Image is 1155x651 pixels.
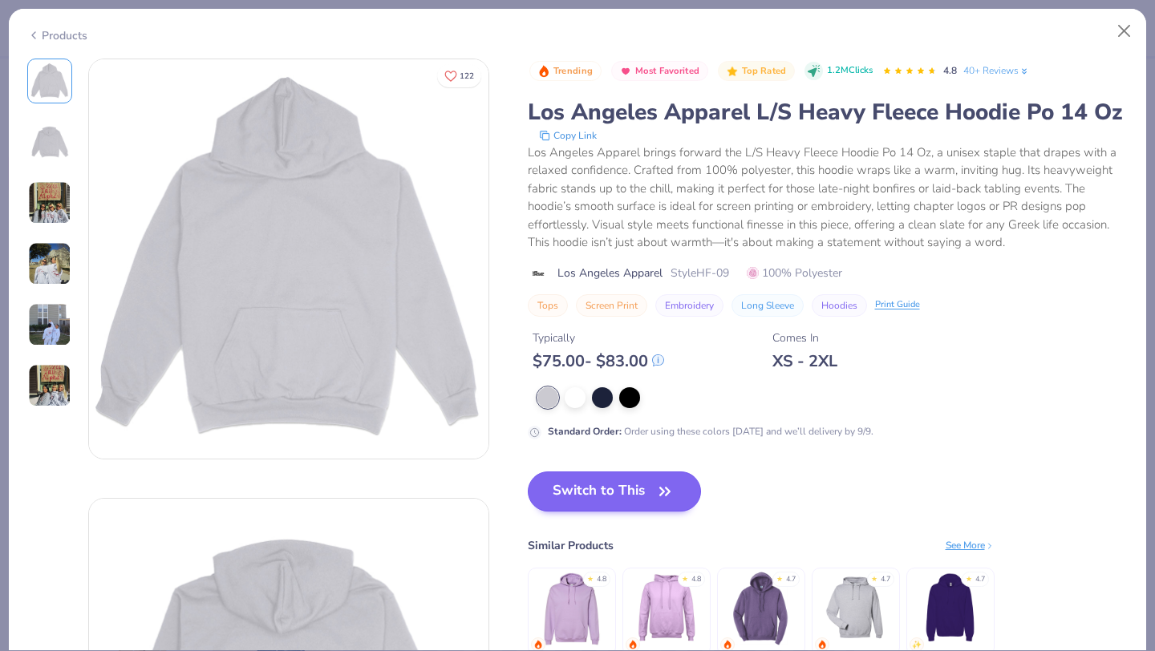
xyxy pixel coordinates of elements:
button: Long Sleeve [731,294,804,317]
div: 4.7 [881,574,890,585]
span: Style HF-09 [671,265,729,281]
img: Gildan Adult Heavy Blend 8 Oz. 50/50 Hooded Sweatshirt [533,570,610,646]
div: See More [946,538,995,552]
span: Top Rated [742,67,787,75]
img: trending.gif [533,640,543,649]
div: Comes In [772,330,837,346]
img: Gildan Softstyle® Fleece Pullover Hooded Sweatshirt [912,570,988,646]
img: Front [89,59,488,459]
img: Back [30,123,69,161]
button: Badge Button [611,61,708,82]
div: 4.7 [975,574,985,585]
img: User generated content [28,242,71,285]
img: Trending sort [537,65,550,78]
strong: Standard Order : [548,425,622,438]
span: Los Angeles Apparel [557,265,663,281]
img: Just Hoods By AWDis Men's 80/20 Midweight College Hooded Sweatshirt [817,570,894,646]
img: trending.gif [628,640,638,649]
img: Most Favorited sort [619,65,632,78]
button: copy to clipboard [534,127,602,144]
span: Trending [553,67,593,75]
div: 4.8 [597,574,606,585]
img: Port & Company Core Fleece Pullover Hooded Sweatshirt [723,570,799,646]
img: User generated content [28,181,71,224]
img: Top Rated sort [726,65,739,78]
button: Tops [528,294,568,317]
button: Like [437,64,481,87]
div: ★ [587,574,594,580]
div: ★ [682,574,688,580]
button: Screen Print [576,294,647,317]
a: 40+ Reviews [963,63,1030,78]
img: trending.gif [817,640,827,649]
button: Hoodies [812,294,867,317]
div: Typically [533,330,664,346]
div: ★ [871,574,877,580]
div: 4.7 [786,574,796,585]
img: newest.gif [912,640,922,649]
span: 1.2M Clicks [827,64,873,78]
img: User generated content [28,364,71,407]
button: Badge Button [718,61,795,82]
span: 4.8 [943,64,957,77]
div: Similar Products [528,537,614,554]
button: Badge Button [529,61,602,82]
button: Close [1109,16,1140,46]
img: User generated content [28,303,71,346]
button: Switch to This [528,471,702,511]
div: ★ [966,574,972,580]
div: XS - 2XL [772,351,837,371]
div: Los Angeles Apparel brings forward the L/S Heavy Fleece Hoodie Po 14 Oz, a unisex staple that dra... [528,144,1129,252]
div: Print Guide [875,298,920,312]
button: Embroidery [655,294,723,317]
span: Most Favorited [635,67,699,75]
div: 4.8 Stars [882,59,937,84]
img: Fresh Prints Bond St Hoodie [628,570,704,646]
div: Los Angeles Apparel L/S Heavy Fleece Hoodie Po 14 Oz [528,97,1129,127]
span: 122 [460,72,474,80]
div: 4.8 [691,574,701,585]
img: brand logo [528,267,549,280]
img: Front [30,62,69,100]
div: $ 75.00 - $ 83.00 [533,351,664,371]
div: Order using these colors [DATE] and we’ll delivery by 9/9. [548,424,873,439]
div: ★ [776,574,783,580]
img: trending.gif [723,640,732,649]
div: Products [27,27,87,44]
span: 100% Polyester [747,265,842,281]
